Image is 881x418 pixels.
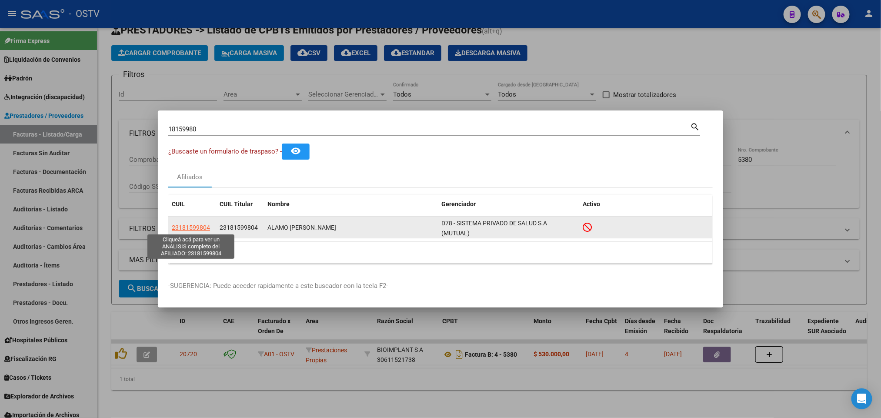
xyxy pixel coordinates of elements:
[168,242,713,264] div: 1 total
[690,121,700,131] mat-icon: search
[851,388,872,409] div: Open Intercom Messenger
[172,201,185,207] span: CUIL
[290,146,301,156] mat-icon: remove_red_eye
[220,201,253,207] span: CUIL Titular
[172,224,210,231] span: 23181599804
[438,195,580,214] datatable-header-cell: Gerenciador
[580,195,713,214] datatable-header-cell: Activo
[267,201,290,207] span: Nombre
[168,195,216,214] datatable-header-cell: CUIL
[177,172,203,182] div: Afiliados
[441,220,547,237] span: D78 - SISTEMA PRIVADO DE SALUD S.A (MUTUAL)
[264,195,438,214] datatable-header-cell: Nombre
[220,224,258,231] span: 23181599804
[216,195,264,214] datatable-header-cell: CUIL Titular
[441,201,476,207] span: Gerenciador
[267,223,434,233] div: ALAMO [PERSON_NAME]
[168,147,282,155] span: ¿Buscaste un formulario de traspaso? -
[168,281,713,291] p: -SUGERENCIA: Puede acceder rapidamente a este buscador con la tecla F2-
[583,201,601,207] span: Activo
